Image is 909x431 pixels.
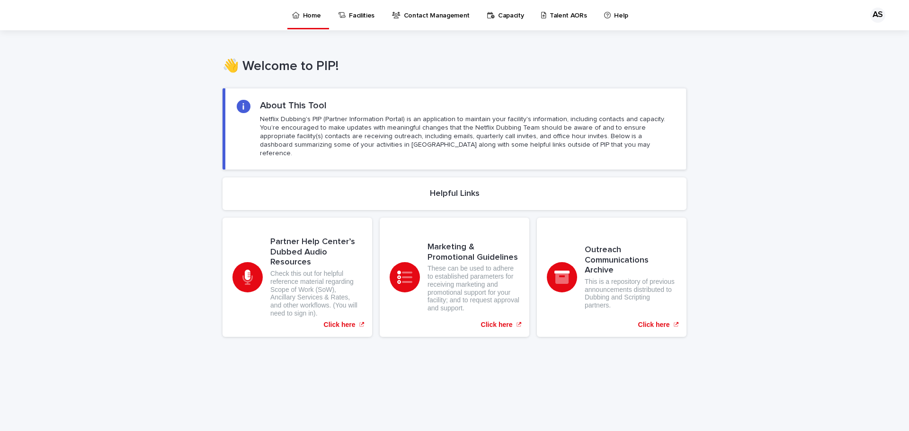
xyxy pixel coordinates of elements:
a: Click here [537,218,686,337]
h3: Outreach Communications Archive [585,245,677,276]
p: Click here [324,321,356,329]
div: AS [870,8,885,23]
p: These can be used to adhere to established parameters for receiving marketing and promotional sup... [428,264,519,312]
h3: Marketing & Promotional Guidelines [428,242,519,263]
p: Check this out for helpful reference material regarding Scope of Work (SoW), Ancillary Services &... [270,270,362,317]
a: Click here [223,218,372,337]
p: Netflix Dubbing's PIP (Partner Information Portal) is an application to maintain your facility's ... [260,115,675,158]
a: Click here [380,218,529,337]
h2: Helpful Links [430,189,480,199]
h1: 👋 Welcome to PIP! [223,59,686,75]
p: This is a repository of previous announcements distributed to Dubbing and Scripting partners. [585,278,677,309]
h3: Partner Help Center’s Dubbed Audio Resources [270,237,362,268]
h2: About This Tool [260,100,327,111]
p: Click here [481,321,513,329]
p: Click here [638,321,670,329]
